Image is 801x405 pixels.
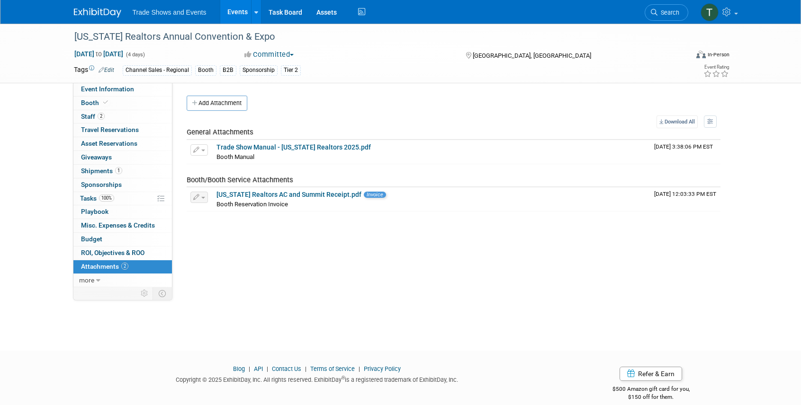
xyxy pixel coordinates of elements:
span: Staff [81,113,105,120]
a: Tasks100% [73,192,172,205]
a: Terms of Service [310,365,355,372]
button: Committed [241,50,297,60]
i: Booth reservation complete [103,100,108,105]
td: Upload Timestamp [650,140,720,164]
span: 2 [98,113,105,120]
div: Event Rating [703,65,729,70]
a: Playbook [73,205,172,219]
div: $150 off for them. [575,393,728,401]
a: Shipments1 [73,165,172,178]
div: Copyright © 2025 ExhibitDay, Inc. All rights reserved. ExhibitDay is a registered trademark of Ex... [74,373,561,384]
span: | [264,365,270,372]
a: Asset Reservations [73,137,172,150]
sup: ® [342,375,345,380]
a: Sponsorships [73,178,172,192]
span: Playbook [81,208,108,215]
td: Tags [74,65,114,76]
img: Tiff Wagner [701,3,719,21]
div: Sponsorship [240,65,278,75]
span: Trade Shows and Events [133,9,207,16]
a: Budget [73,233,172,246]
a: Attachments2 [73,260,172,273]
span: ROI, Objectives & ROO [81,249,144,256]
span: 2 [121,263,128,270]
div: B2B [220,65,236,75]
a: Event Information [73,83,172,96]
span: Attachments [81,263,128,270]
span: General Attachments [187,128,253,136]
img: Format-Inperson.png [696,51,706,58]
td: Upload Timestamp [650,187,720,211]
span: to [94,50,103,58]
img: ExhibitDay [74,8,121,18]
span: | [303,365,309,372]
span: Upload Timestamp [654,143,713,150]
td: Toggle Event Tabs [153,287,172,299]
span: Event Information [81,85,134,93]
span: Search [657,9,679,16]
div: Event Format [632,49,730,63]
a: Travel Reservations [73,123,172,137]
span: Budget [81,235,102,243]
a: Refer & Earn [620,367,682,381]
span: 1 [115,167,122,174]
span: | [356,365,362,372]
a: Privacy Policy [364,365,401,372]
span: Travel Reservations [81,126,139,133]
span: 100% [99,194,114,202]
a: Staff2 [73,110,172,123]
span: Shipments [81,167,122,175]
a: Trade Show Manual - [US_STATE] Realtors 2025.pdf [216,143,371,151]
span: more [79,276,94,284]
span: Tasks [80,194,114,202]
span: Upload Timestamp [654,191,716,197]
a: Contact Us [272,365,301,372]
span: Booth Manual [216,153,254,160]
span: Giveaways [81,153,112,161]
div: Booth [195,65,216,75]
button: Add Attachment [187,96,247,111]
span: Invoice [364,192,386,198]
div: $500 Amazon gift card for you, [575,379,728,401]
span: | [246,365,252,372]
span: [GEOGRAPHIC_DATA], [GEOGRAPHIC_DATA] [473,52,591,59]
span: [DATE] [DATE] [74,50,124,58]
span: Booth [81,99,110,106]
span: Asset Reservations [81,140,137,147]
span: Misc. Expenses & Credits [81,221,155,229]
a: ROI, Objectives & ROO [73,247,172,260]
div: Channel Sales - Regional [123,65,192,75]
a: [US_STATE] Realtors AC and Summit Receipt.pdf [216,191,361,198]
a: Search [645,4,688,21]
a: Booth [73,97,172,110]
div: In-Person [707,51,729,58]
span: Sponsorships [81,181,122,188]
span: (4 days) [125,52,145,58]
a: API [254,365,263,372]
span: Booth/Booth Service Attachments [187,176,293,184]
td: Personalize Event Tab Strip [136,287,153,299]
a: Download All [657,115,698,128]
a: more [73,274,172,287]
span: Booth Reservation Invoice [216,201,288,208]
a: Giveaways [73,151,172,164]
div: [US_STATE] Realtors Annual Convention & Expo [71,28,674,45]
a: Misc. Expenses & Credits [73,219,172,232]
div: Tier 2 [281,65,301,75]
a: Edit [99,67,114,73]
a: Blog [233,365,245,372]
